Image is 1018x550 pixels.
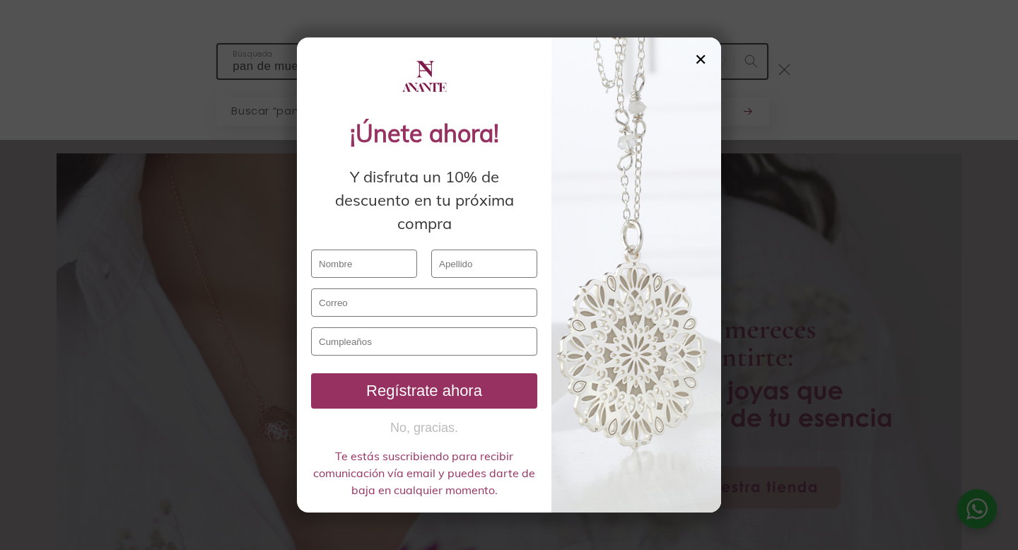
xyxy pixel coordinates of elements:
img: website_grey.svg [23,37,34,48]
div: Dominio: [DOMAIN_NAME] [37,37,158,48]
div: Dominio [75,83,108,93]
div: v 4.0.25 [40,23,69,34]
div: ✕ [694,52,707,67]
img: logo [399,52,449,101]
img: tab_domain_overview_orange.svg [59,82,71,93]
div: Te estás suscribiendo para recibir comunicación vía email y puedes darte de baja en cualquier mom... [311,447,537,498]
button: Regístrate ahora [311,373,537,409]
input: Correo [311,288,537,317]
div: ¡Únete ahora! [311,115,537,151]
button: No, gracias. [311,419,537,437]
input: Cumpleaños [311,327,537,356]
input: Apellido [431,250,537,278]
img: tab_keywords_by_traffic_grey.svg [155,82,166,93]
div: Regístrate ahora [317,382,532,400]
div: Y disfruta un 10% de descuento en tu próxima compra [311,165,537,235]
div: Palabras clave [170,83,222,93]
input: Nombre [311,250,417,278]
img: logo_orange.svg [23,23,34,34]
